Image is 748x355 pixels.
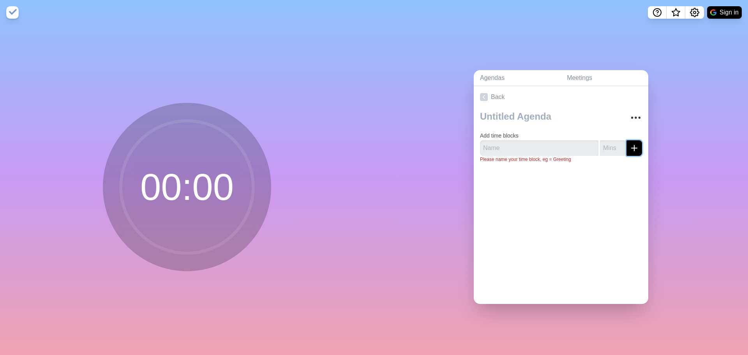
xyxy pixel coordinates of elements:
[600,140,625,156] input: Mins
[685,6,704,19] button: Settings
[6,6,19,19] img: timeblocks logo
[474,70,561,86] a: Agendas
[480,140,598,156] input: Name
[480,156,642,163] p: Please name your time block, eg = Greeting
[710,9,716,16] img: google logo
[480,132,519,139] label: Add time blocks
[628,110,644,125] button: More
[474,86,648,108] a: Back
[561,70,648,86] a: Meetings
[667,6,685,19] button: What’s new
[707,6,742,19] button: Sign in
[648,6,667,19] button: Help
